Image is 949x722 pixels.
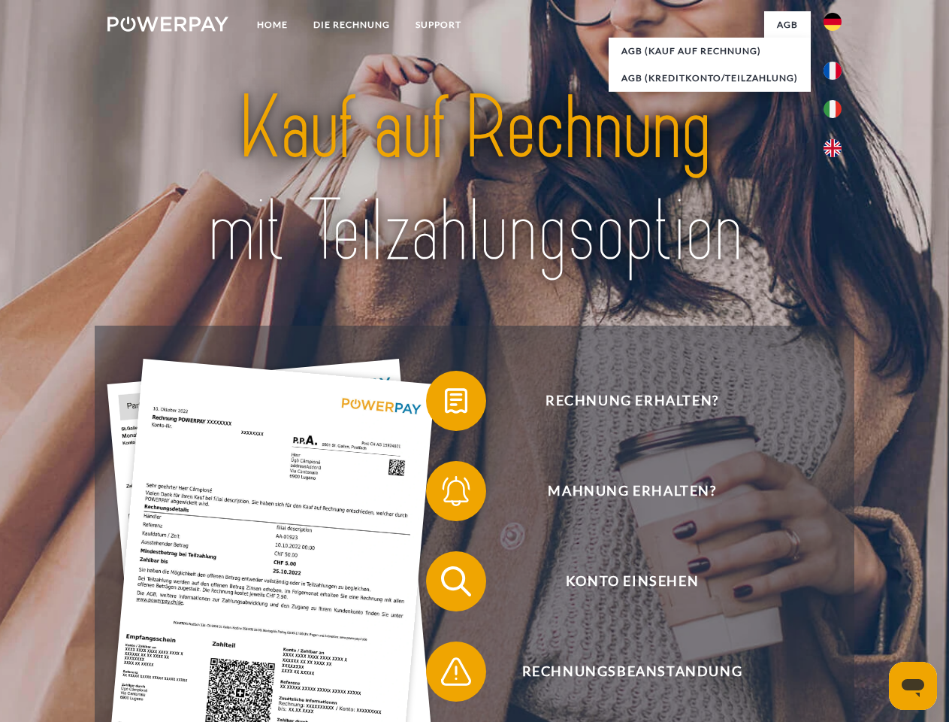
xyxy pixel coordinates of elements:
span: Rechnungsbeanstandung [448,642,816,702]
button: Rechnungsbeanstandung [426,642,817,702]
a: AGB (Kauf auf Rechnung) [609,38,811,65]
a: Home [244,11,301,38]
img: title-powerpay_de.svg [144,72,805,288]
img: fr [824,62,842,80]
img: logo-powerpay-white.svg [107,17,228,32]
img: qb_search.svg [437,563,475,600]
img: de [824,13,842,31]
a: AGB (Kreditkonto/Teilzahlung) [609,65,811,92]
img: qb_bill.svg [437,382,475,420]
img: qb_warning.svg [437,653,475,690]
span: Konto einsehen [448,551,816,611]
a: SUPPORT [403,11,474,38]
span: Mahnung erhalten? [448,461,816,521]
img: en [824,139,842,157]
button: Konto einsehen [426,551,817,611]
img: it [824,100,842,118]
span: Rechnung erhalten? [448,371,816,431]
img: qb_bell.svg [437,472,475,510]
button: Mahnung erhalten? [426,461,817,521]
button: Rechnung erhalten? [426,371,817,431]
a: DIE RECHNUNG [301,11,403,38]
iframe: Schaltfläche zum Öffnen des Messaging-Fensters [889,662,937,710]
a: agb [764,11,811,38]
